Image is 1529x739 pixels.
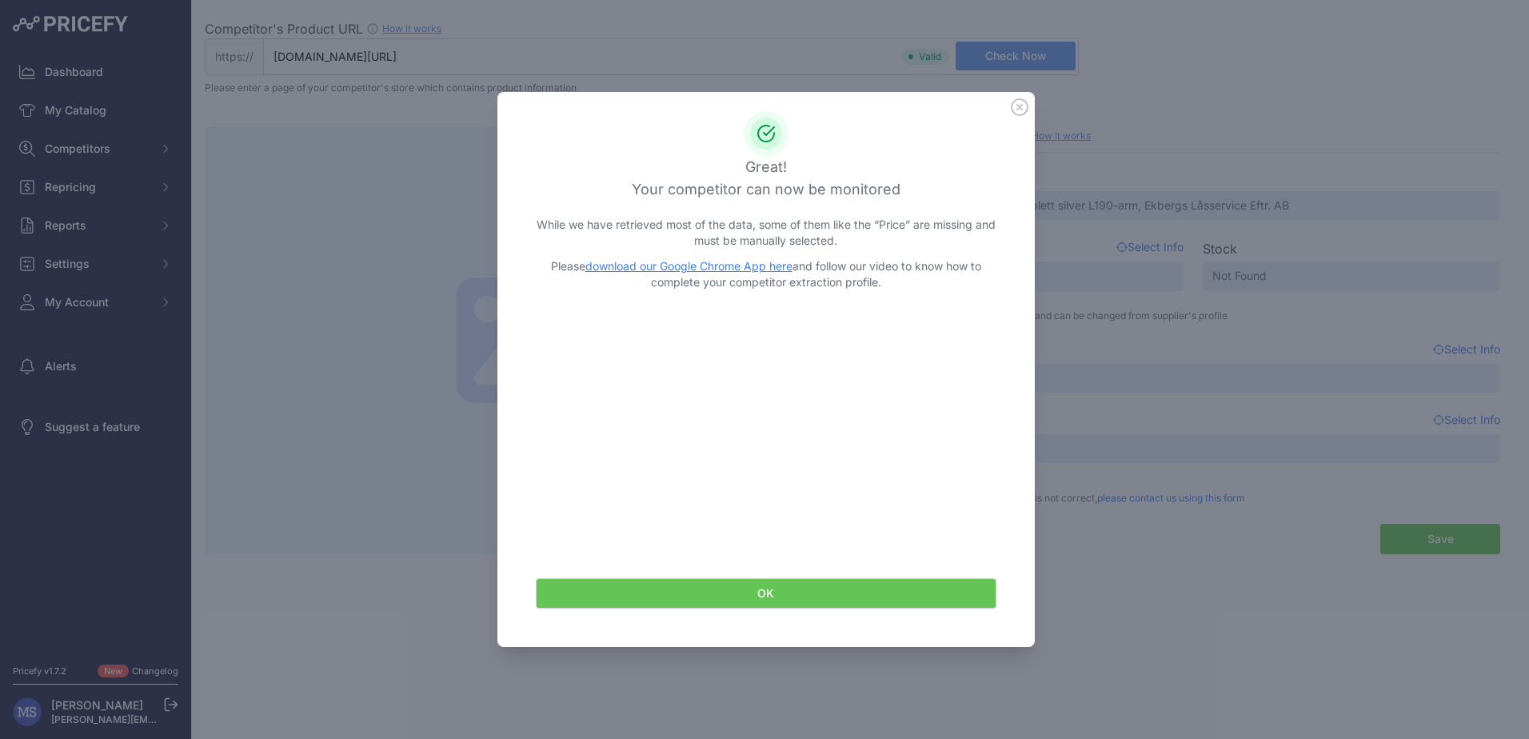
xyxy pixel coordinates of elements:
p: Please and follow our video to know how to complete your competitor extraction profile. [536,258,996,290]
h3: Great! [536,156,996,178]
button: OK [536,578,996,609]
h3: Your competitor can now be monitored [536,178,996,201]
a: download our Google Chrome App here [585,259,792,273]
p: While we have retrieved most of the data, some of them like the “Price” are missing and must be m... [536,217,996,249]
